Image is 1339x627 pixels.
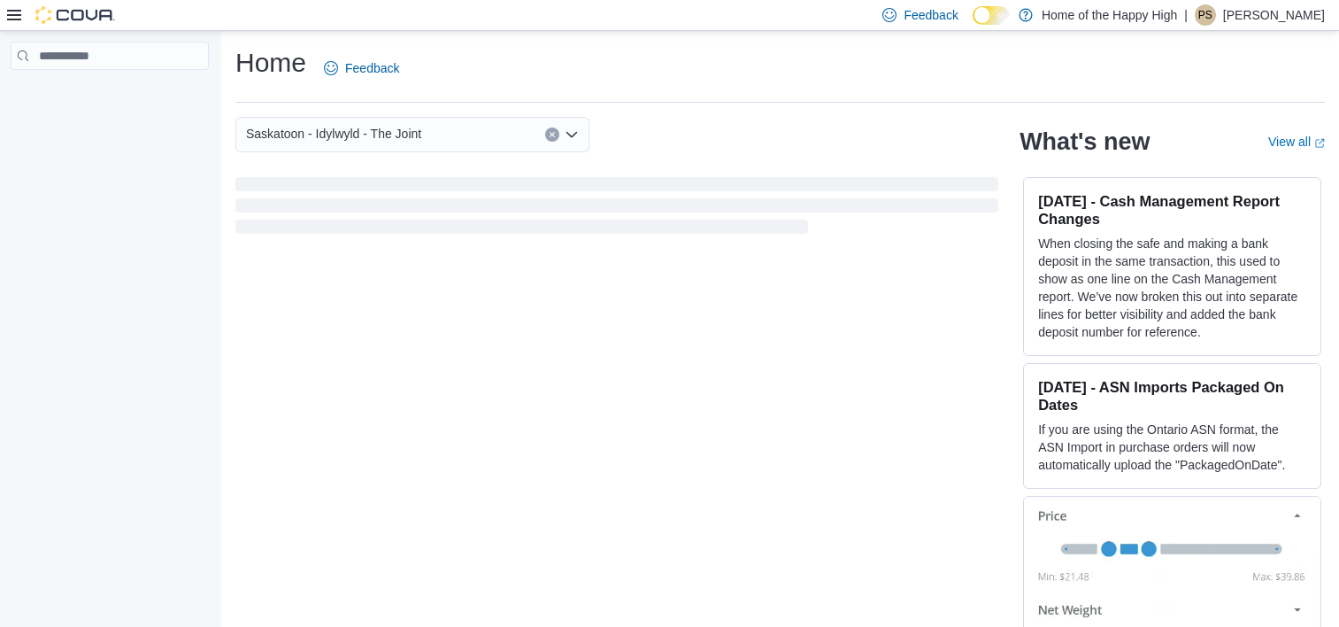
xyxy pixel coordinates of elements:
[1314,138,1325,149] svg: External link
[904,6,958,24] span: Feedback
[1038,378,1306,414] h3: [DATE] - ASN Imports Packaged On Dates
[1268,135,1325,149] a: View allExternal link
[545,128,559,142] button: Clear input
[1020,128,1150,156] h2: What's new
[235,181,998,237] span: Loading
[1038,421,1306,474] p: If you are using the Ontario ASN format, the ASN Import in purchase orders will now automatically...
[246,123,421,144] span: Saskatoon - Idylwyld - The Joint
[1038,192,1306,228] h3: [DATE] - Cash Management Report Changes
[1223,4,1325,26] p: [PERSON_NAME]
[1038,235,1306,341] p: When closing the safe and making a bank deposit in the same transaction, this used to show as one...
[317,50,406,86] a: Feedback
[1042,4,1177,26] p: Home of the Happy High
[1195,4,1216,26] div: Priyanshu Singla
[235,45,306,81] h1: Home
[565,128,579,142] button: Open list of options
[11,74,209,116] nav: Complex example
[1198,4,1212,26] span: PS
[973,6,1010,25] input: Dark Mode
[345,59,399,77] span: Feedback
[973,25,973,26] span: Dark Mode
[35,6,115,24] img: Cova
[1184,4,1188,26] p: |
